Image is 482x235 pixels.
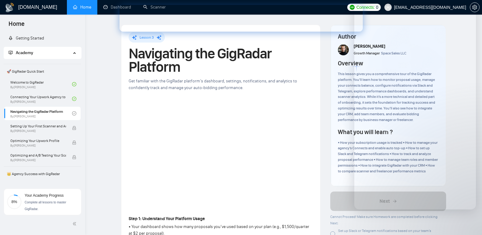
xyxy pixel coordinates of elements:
span: Growth Manager [354,51,380,55]
span: By [PERSON_NAME] [10,129,66,133]
span: Your Academy Progress [25,193,64,198]
h4: Overview [338,59,363,67]
p: • How your subscription usage is tracked • How to manage your agency’s Connects and enable auto t... [338,140,439,174]
span: Lesson 3 [140,35,154,40]
span: lock [72,140,76,145]
span: Cannot Proceed! Make sure Homework are completed before clicking Next: [330,215,438,225]
span: check-circle [72,111,76,116]
iframe: Intercom live chat banner [120,5,363,32]
a: homeHome [73,5,91,10]
span: Academy [9,50,33,55]
strong: Step 1: Understand Your Platform Usage [129,216,205,221]
span: user [386,5,390,9]
span: lock [72,126,76,130]
iframe: Intercom live chat [354,6,476,209]
span: lock [72,155,76,159]
a: 1️⃣ Start Here [10,180,72,193]
span: fund-projection-screen [9,50,13,55]
span: Connects: [356,4,375,11]
span: double-left [72,221,78,227]
button: setting [470,2,480,12]
img: vlad-t.jpg [338,44,349,55]
button: Next [330,192,446,211]
span: Setting Up Your First Scanner and Auto-Bidder [10,123,66,129]
iframe: Intercom live chat [461,214,476,229]
span: Complete all lessons to master GigRadar. [25,201,66,211]
img: logo [5,3,15,12]
h1: Navigating the GigRadar Platform [129,47,313,74]
span: setting [470,5,479,10]
span: Get familiar with the GigRadar platform’s dashboard, settings, notifications, and analytics to co... [129,78,297,90]
a: Welcome to GigRadarBy[PERSON_NAME] [10,78,72,91]
p: This lesson gives you a comprehensive tour of the GigRadar platform. You’ll learn how to monitor ... [338,71,439,123]
span: By [PERSON_NAME] [10,158,66,162]
span: check-circle [72,82,76,86]
span: Home [4,19,29,32]
a: rocketGetting Started [9,36,44,41]
span: [PERSON_NAME] [354,44,385,49]
a: searchScanner [143,5,166,10]
span: 👑 Agency Success with GigRadar [4,168,81,180]
h4: Author [338,32,439,41]
li: Getting Started [4,32,81,44]
span: 0 [376,4,378,11]
span: Optimizing and A/B Testing Your Scanner for Better Results [10,152,66,158]
span: Optimizing Your Upwork Profile [10,138,66,144]
a: dashboardDashboard [103,5,131,10]
span: check-circle [72,97,76,101]
a: setting [470,5,480,10]
span: 8% [7,200,22,204]
span: Academy [16,50,33,55]
h4: What you will learn ? [338,128,393,136]
a: Connecting Your Upwork Agency to GigRadarBy[PERSON_NAME] [10,92,72,105]
span: By [PERSON_NAME] [10,144,66,147]
span: 🚀 GigRadar Quick Start [4,65,81,78]
a: Navigating the GigRadar PlatformBy[PERSON_NAME] [10,107,72,120]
